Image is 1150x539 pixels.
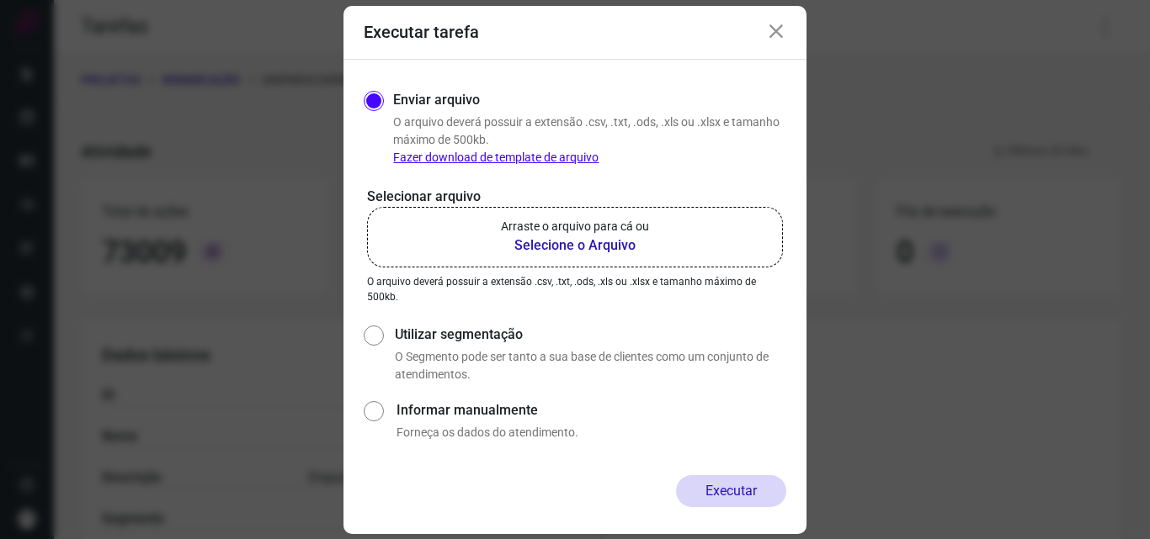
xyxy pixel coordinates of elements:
p: Forneça os dados do atendimento. [397,424,786,441]
button: Executar [676,475,786,507]
p: Selecionar arquivo [367,187,783,207]
p: Arraste o arquivo para cá ou [501,218,649,235]
p: O Segmento pode ser tanto a sua base de clientes como um conjunto de atendimentos. [395,348,786,383]
label: Enviar arquivo [393,90,480,110]
a: Fazer download de template de arquivo [393,151,599,164]
p: O arquivo deverá possuir a extensão .csv, .txt, .ods, .xls ou .xlsx e tamanho máximo de 500kb. [393,114,786,166]
label: Informar manualmente [397,400,786,420]
p: O arquivo deverá possuir a extensão .csv, .txt, .ods, .xls ou .xlsx e tamanho máximo de 500kb. [367,274,783,304]
h3: Executar tarefa [364,22,479,42]
b: Selecione o Arquivo [501,235,649,256]
label: Utilizar segmentação [395,325,786,345]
